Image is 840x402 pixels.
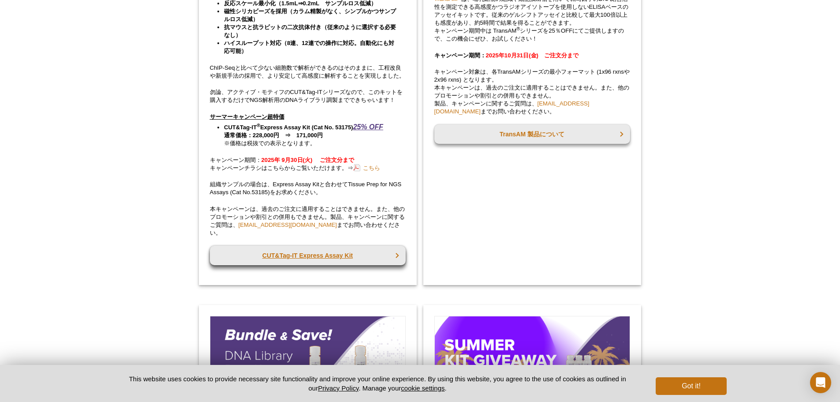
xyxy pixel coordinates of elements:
strong: ハイスループット対応（8連、12連での操作に対応。自動化にも対応可能） [224,40,394,54]
a: こちら [353,164,380,172]
span: 2025年10月31日(金) ご注文分まで [486,52,579,59]
strong: 磁性シリカビーズを採用（カラム精製がなく、シンプルかつサンプルロス低減） [224,8,396,23]
sup: ® [516,26,520,31]
button: Got it! [656,377,726,395]
p: キャンペーン対象は、各TransAMシリーズの最小フォーマット (1x96 rxnsや2x96 rxns) となります。 本キャンペーンは、過去のご注文に適用することはできません。また、他のプロ... [434,68,630,116]
strong: 2025年 9月30日(火) ご注文分まで [261,157,354,163]
button: cookie settings [401,384,444,392]
strong: キャンペーン期間： [434,52,579,59]
strong: 抗マウスと抗ラビットの二次抗体付き（従来のように選択する必要なし） [224,24,396,38]
a: CUT&Tag-IT Express Assay Kit [210,246,406,265]
p: 組織サンプルの場合は、Express Assay Kitと合わせてTissue Prep for NGS Assays (Cat No.53185)をお求めください。 [210,180,406,196]
strong: CUT&Tag-IT Express Assay Kit (Cat No. 53175) 通常価格：228,000円 ⇒ 171,000円 [224,124,383,139]
p: キャンペーン期間： キャンペーンチラシはこちらからご覧いただけます。⇒ [210,156,406,172]
em: 25% OFF [353,123,383,131]
p: 勿論、アクティブ・モティフのCUT&Tag-ITシリーズなので、このキットを購入するだけでNGS解析用のDNAライブラリ調製までできちゃいます！ [210,88,406,104]
a: [EMAIL_ADDRESS][DOMAIN_NAME] [239,222,337,228]
p: ChIP-Seqと比べて少ない細胞数で解析ができるのはそのままに、工程改良や新規手法の採用で、より安定して高感度に解析することを実現しました。 [210,64,406,80]
p: 本キャンペーンは、過去のご注文に適用することはできません。また、他のプロモーションや割引との併用もできません。製品、キャンペーンに関するご質問は、 までお問い合わせください。 [210,205,406,237]
u: サーマーキャンペーン超特価 [210,113,284,120]
li: ※価格は税抜での表示となります。 [224,123,397,147]
a: TransAM 製品について [434,124,630,144]
a: Privacy Policy [318,384,358,392]
sup: ® [257,123,260,128]
p: This website uses cookies to provide necessary site functionality and improve your online experie... [114,374,642,393]
div: Open Intercom Messenger [810,372,831,393]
